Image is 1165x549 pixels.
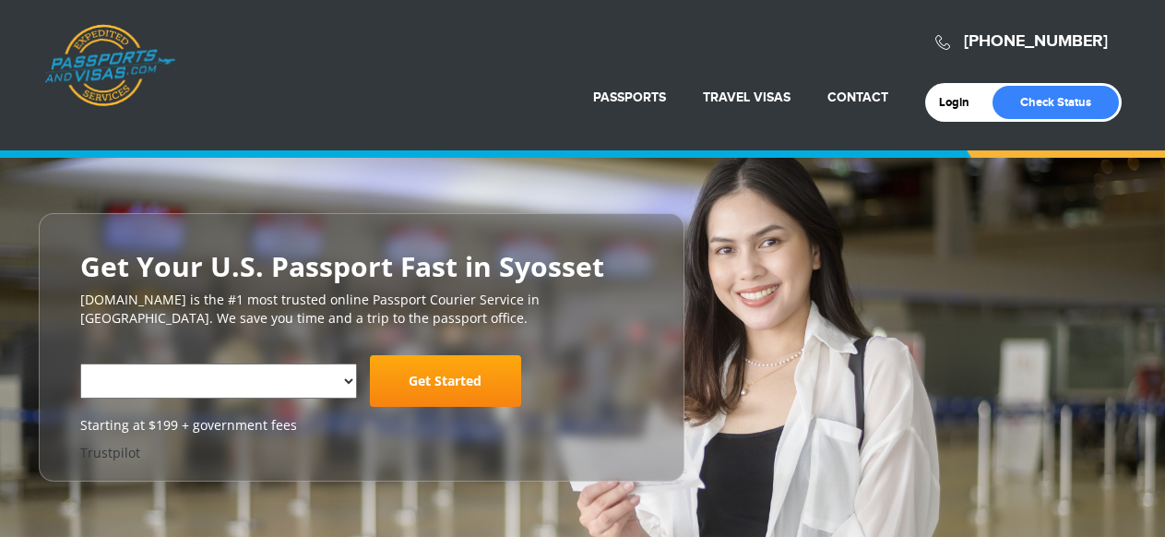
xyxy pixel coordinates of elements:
[939,95,982,110] a: Login
[80,291,643,328] p: [DOMAIN_NAME] is the #1 most trusted online Passport Courier Service in [GEOGRAPHIC_DATA]. We sav...
[993,86,1119,119] a: Check Status
[593,90,666,105] a: Passports
[964,31,1108,52] a: [PHONE_NUMBER]
[80,251,643,281] h2: Get Your U.S. Passport Fast in Syosset
[44,24,175,107] a: Passports & [DOMAIN_NAME]
[370,355,521,407] a: Get Started
[703,90,791,105] a: Travel Visas
[80,416,643,435] span: Starting at $199 + government fees
[827,90,888,105] a: Contact
[80,444,140,461] a: Trustpilot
